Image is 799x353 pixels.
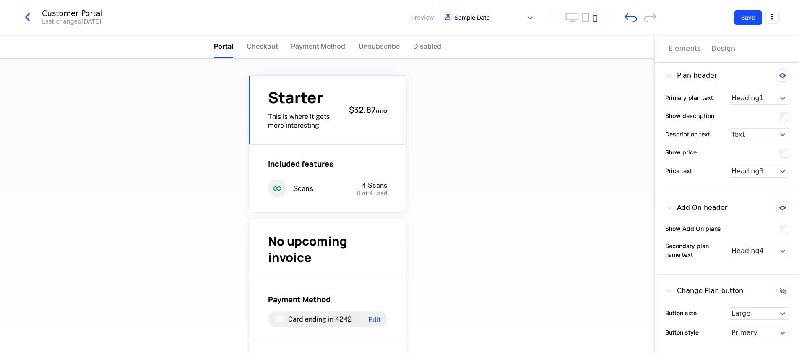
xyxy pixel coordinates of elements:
label: Button size [665,309,697,317]
span: Payment Method [291,41,345,51]
div: Customer Portal [42,10,103,17]
span: This is where it gets more interesting [268,112,342,130]
span: 4 Scans [362,181,387,189]
div: Change Plan button [665,285,743,297]
label: Price text [665,166,692,175]
span: Card ending in [288,315,333,323]
button: Save [734,10,762,25]
span: Checkout [247,41,278,51]
span: Edit [368,316,380,323]
label: Show description [665,111,714,120]
span: Included features [268,159,333,169]
div: undo [625,13,637,22]
div: Design [711,44,736,54]
button: Select action [765,10,779,24]
div: Plan header [665,69,717,82]
sub: / mo [375,106,387,115]
button: desktop [565,13,579,22]
span: Unsubscribe [359,41,400,51]
label: Show price [665,148,697,157]
button: mobile [593,15,597,22]
i: visa [275,314,285,324]
span: Payment Method [268,294,331,304]
div: Last changed [DATE] [42,17,101,26]
label: Primary plan text [665,93,713,102]
label: Button style [665,328,699,337]
div: Choose Sub Page [669,35,786,62]
div: Add On header [665,201,727,214]
button: tablet [582,13,589,22]
span: Portal [214,41,233,51]
span: Disabled [413,41,441,51]
label: Show Add On plans [665,224,721,233]
div: Elements [669,44,701,54]
span: 4242 [335,315,352,323]
span: Preview: [411,13,436,22]
span: $32.87 [349,104,375,115]
span: Starter [268,90,342,105]
i: eye [268,179,286,198]
label: Description text [665,130,710,139]
div: redo [644,13,656,22]
span: 0 of 4 used [357,190,387,196]
span: No upcoming invoice [268,233,347,266]
label: Secondary plan name text [665,241,722,259]
span: Scans [293,184,313,193]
